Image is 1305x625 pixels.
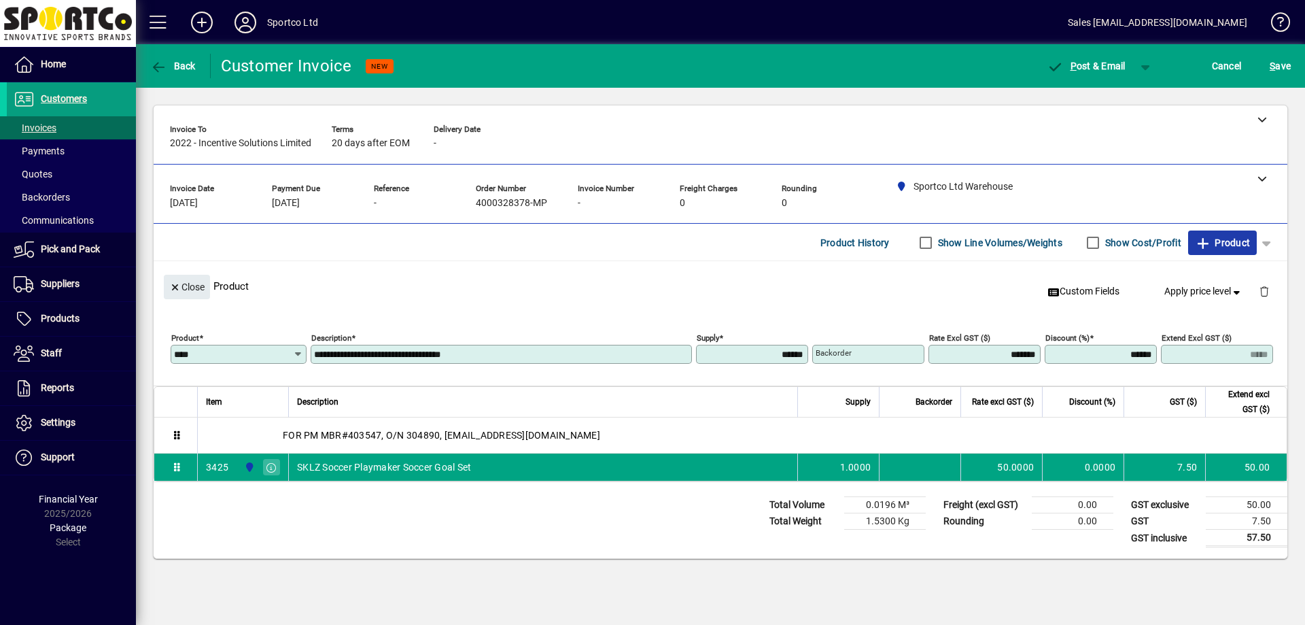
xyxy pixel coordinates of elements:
td: 0.0000 [1042,454,1124,481]
span: 0 [680,198,685,209]
span: Item [206,394,222,409]
span: NEW [371,62,388,71]
span: Reports [41,382,74,393]
div: FOR PM MBR#403547, O/N 304890, [EMAIL_ADDRESS][DOMAIN_NAME] [198,418,1287,453]
td: 0.00 [1032,513,1113,530]
button: Product [1188,231,1257,255]
span: Product History [820,232,890,254]
td: Total Weight [763,513,844,530]
td: Freight (excl GST) [937,497,1032,513]
span: Settings [41,417,75,428]
span: Suppliers [41,278,80,289]
span: Invoices [14,122,56,133]
a: Invoices [7,116,136,139]
span: Products [41,313,80,324]
a: Staff [7,337,136,371]
span: [DATE] [170,198,198,209]
td: GST exclusive [1124,497,1206,513]
button: Cancel [1208,54,1245,78]
button: Delete [1248,275,1281,307]
mat-label: Extend excl GST ($) [1162,333,1232,343]
td: GST [1124,513,1206,530]
span: Staff [41,348,62,358]
a: Payments [7,139,136,163]
span: Home [41,58,66,69]
span: Customers [41,93,87,104]
td: 0.00 [1032,497,1113,513]
mat-label: Backorder [816,348,852,358]
div: Sales [EMAIL_ADDRESS][DOMAIN_NAME] [1068,12,1247,33]
app-page-header-button: Delete [1248,285,1281,297]
div: 50.0000 [969,460,1034,474]
button: Apply price level [1159,280,1249,304]
td: GST inclusive [1124,530,1206,547]
span: Supply [846,394,871,409]
mat-label: Rate excl GST ($) [929,333,990,343]
span: Discount (%) [1069,394,1115,409]
td: 50.00 [1205,454,1287,481]
span: Support [41,452,75,462]
a: Settings [7,406,136,440]
span: GST ($) [1170,394,1197,409]
a: Quotes [7,163,136,186]
div: 3425 [206,460,228,474]
a: Knowledge Base [1261,3,1288,47]
button: Add [180,10,224,35]
span: Description [297,394,338,409]
mat-label: Discount (%) [1045,333,1090,343]
div: Sportco Ltd [267,12,318,33]
td: 57.50 [1206,530,1287,547]
button: Post & Email [1040,54,1132,78]
span: - [374,198,377,209]
button: Product History [815,231,895,255]
span: S [1270,61,1275,71]
span: Back [150,61,196,71]
label: Show Line Volumes/Weights [935,236,1062,250]
span: Backorders [14,192,70,203]
app-page-header-button: Close [160,280,213,292]
span: 4000328378-MP [476,198,547,209]
td: Total Volume [763,497,844,513]
mat-label: Supply [697,333,719,343]
td: 50.00 [1206,497,1287,513]
span: ost & Email [1047,61,1126,71]
button: Back [147,54,199,78]
a: Products [7,302,136,336]
span: Payments [14,146,65,156]
span: Communications [14,215,94,226]
span: Backorder [916,394,952,409]
a: Backorders [7,186,136,209]
td: 1.5300 Kg [844,513,926,530]
span: 0 [782,198,787,209]
div: Customer Invoice [221,55,352,77]
span: SKLZ Soccer Playmaker Soccer Goal Set [297,460,471,474]
a: Communications [7,209,136,232]
span: 2022 - Incentive Solutions Limited [170,138,311,149]
a: Support [7,441,136,475]
span: Cancel [1212,55,1242,77]
a: Home [7,48,136,82]
span: [DATE] [272,198,300,209]
a: Suppliers [7,267,136,301]
span: - [434,138,436,149]
div: Product [154,261,1287,311]
span: Financial Year [39,494,98,505]
button: Profile [224,10,267,35]
span: Package [50,522,86,533]
span: Quotes [14,169,52,180]
span: P [1071,61,1077,71]
button: Save [1266,54,1294,78]
mat-label: Description [311,333,351,343]
app-page-header-button: Back [136,54,211,78]
span: ave [1270,55,1291,77]
button: Close [164,275,210,299]
span: Extend excl GST ($) [1214,387,1270,417]
td: Rounding [937,513,1032,530]
a: Reports [7,371,136,405]
span: Close [169,276,205,299]
td: 0.0196 M³ [844,497,926,513]
span: Apply price level [1164,284,1243,299]
a: Pick and Pack [7,233,136,267]
span: - [578,198,580,209]
button: Custom Fields [1042,280,1125,304]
